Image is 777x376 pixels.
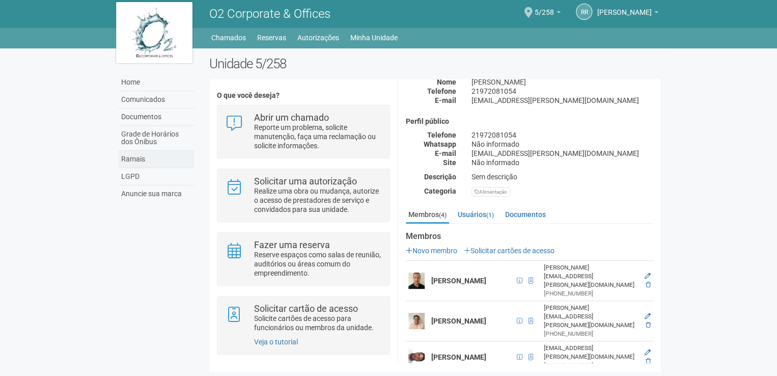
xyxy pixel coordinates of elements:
h4: Perfil público [406,118,653,125]
strong: Solicitar uma autorização [254,176,357,186]
strong: [PERSON_NAME] [431,353,486,361]
p: Realize uma obra ou mudança, autorize o acesso de prestadores de serviço e convidados para sua un... [254,186,382,214]
a: Comunicados [119,91,194,109]
div: 21972081054 [464,87,661,96]
strong: E-mail [435,149,456,157]
p: Solicite cartões de acesso para funcionários ou membros da unidade. [254,314,382,332]
a: Ramais [119,151,194,168]
img: user.png [408,313,425,329]
div: [EMAIL_ADDRESS][PERSON_NAME][DOMAIN_NAME] [543,344,637,361]
a: Usuários(1) [455,207,496,222]
a: Solicitar cartões de acesso [464,247,554,255]
div: [PERSON_NAME][EMAIL_ADDRESS][PERSON_NAME][DOMAIN_NAME] [543,263,637,289]
small: (1) [486,211,494,219]
h4: O que você deseja? [217,92,390,99]
img: user.png [408,349,425,365]
a: LGPD [119,168,194,185]
a: Excluir membro [646,321,651,329]
a: [PERSON_NAME] [597,10,658,18]
h2: Unidade 5/258 [209,56,661,71]
a: Excluir membro [646,358,651,365]
a: Membros(4) [406,207,449,224]
a: Veja o tutorial [254,338,298,346]
div: [PHONE_NUMBER] [543,289,637,298]
a: Solicitar cartão de acesso Solicite cartões de acesso para funcionários ou membros da unidade. [225,304,381,332]
a: Editar membro [645,313,651,320]
div: Não informado [464,140,661,149]
a: Solicitar uma autorização Realize uma obra ou mudança, autorize o acesso de prestadores de serviç... [225,177,381,214]
div: Sem descrição [464,172,661,181]
strong: Site [443,158,456,167]
strong: Telefone [427,87,456,95]
strong: E-mail [435,96,456,104]
div: [PERSON_NAME][EMAIL_ADDRESS][PERSON_NAME][DOMAIN_NAME] [543,304,637,330]
div: [PHONE_NUMBER] [543,330,637,338]
a: Chamados [211,31,246,45]
p: Reporte um problema, solicite manutenção, faça uma reclamação ou solicite informações. [254,123,382,150]
a: Reservas [257,31,286,45]
strong: [PERSON_NAME] [431,277,486,285]
div: [PERSON_NAME] [464,77,661,87]
strong: Whatsapp [424,140,456,148]
a: Anuncie sua marca [119,185,194,202]
a: Minha Unidade [350,31,398,45]
strong: Abrir um chamado [254,112,329,123]
div: 21972081054 [464,130,661,140]
strong: Categoria [424,187,456,195]
strong: Solicitar cartão de acesso [254,303,358,314]
strong: Telefone [427,131,456,139]
a: Autorizações [297,31,339,45]
strong: Fazer uma reserva [254,239,330,250]
small: (4) [439,211,447,219]
a: Editar membro [645,273,651,280]
div: [EMAIL_ADDRESS][PERSON_NAME][DOMAIN_NAME] [464,96,661,105]
strong: Nome [437,78,456,86]
a: Excluir membro [646,281,651,288]
a: Home [119,74,194,91]
a: Abrir um chamado Reporte um problema, solicite manutenção, faça uma reclamação ou solicite inform... [225,113,381,150]
a: Novo membro [406,247,457,255]
strong: [PERSON_NAME] [431,317,486,325]
img: logo.jpg [116,2,192,63]
a: Fazer uma reserva Reserve espaços como salas de reunião, auditórios ou áreas comum do empreendime... [225,240,381,278]
div: [EMAIL_ADDRESS][PERSON_NAME][DOMAIN_NAME] [464,149,661,158]
a: Editar membro [645,349,651,356]
a: Documentos [503,207,548,222]
a: 5/258 [535,10,561,18]
strong: Descrição [424,173,456,181]
img: user.png [408,273,425,289]
div: Não informado [464,158,661,167]
a: Documentos [119,109,194,126]
div: [PHONE_NUMBER] [543,361,637,370]
span: O2 Corporate & Offices [209,7,330,21]
div: Alimentação [471,187,510,197]
a: Grade de Horários dos Ônibus [119,126,194,151]
strong: Membros [406,232,653,241]
p: Reserve espaços como salas de reunião, auditórios ou áreas comum do empreendimento. [254,250,382,278]
a: RR [576,4,592,20]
